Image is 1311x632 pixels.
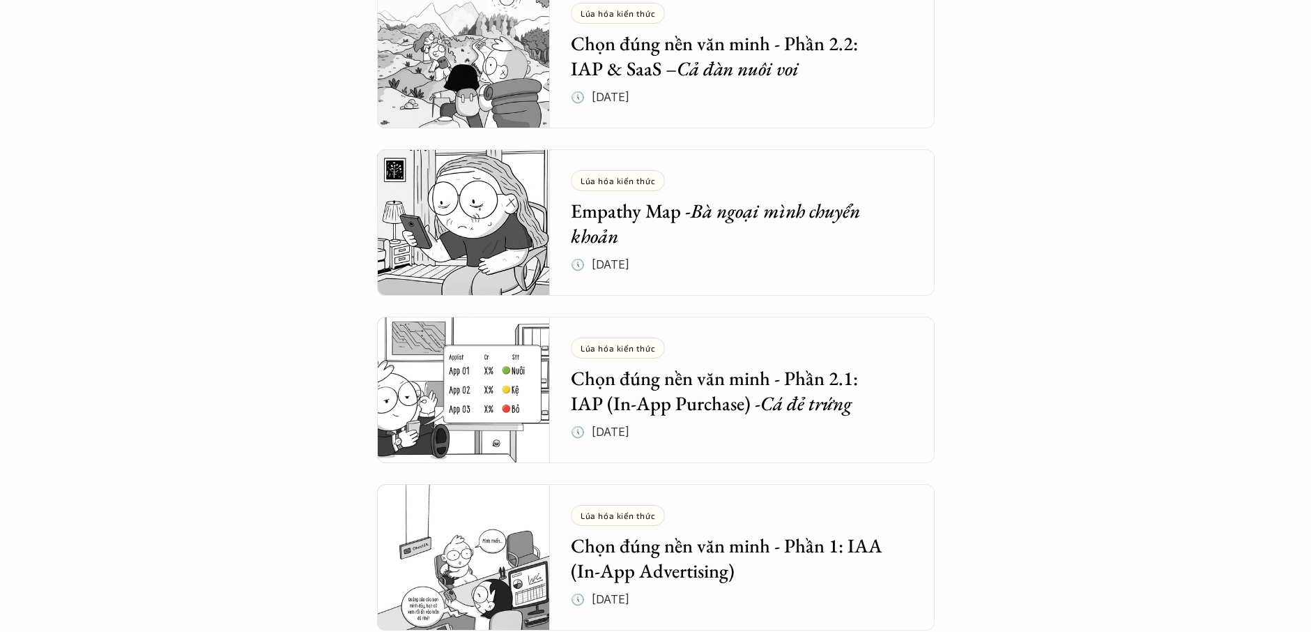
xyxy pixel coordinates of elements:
p: Lúa hóa kiến thức [581,511,655,520]
p: 🕔 [DATE] [571,421,629,442]
h5: Chọn đúng nền văn minh - Phần 1: IAA (In-App Advertising) [571,533,893,584]
p: 🕔 [DATE] [571,86,629,107]
p: Lúa hóa kiến thức [581,176,655,186]
em: Cá đẻ trứng [760,391,852,416]
p: 🕔 [DATE] [571,589,629,610]
a: Lúa hóa kiến thứcEmpathy Map -Bà ngoại mình chuyển khoản🕔 [DATE] [377,149,935,296]
h5: Chọn đúng nền văn minh - Phần 2.1: IAP (In-App Purchase) - [571,366,893,416]
em: Cả đàn nuôi voi [677,56,799,81]
h5: Empathy Map - [571,198,893,249]
p: Lúa hóa kiến thức [581,343,655,353]
h5: Chọn đúng nền văn minh - Phần 2.2: IAP & SaaS – [571,31,893,82]
em: Bà ngoại mình chuyển khoản [571,198,864,248]
p: 🕔 [DATE] [571,254,629,275]
a: Lúa hóa kiến thứcChọn đúng nền văn minh - Phần 2.1: IAP (In-App Purchase) -Cá đẻ trứng🕔 [DATE] [377,317,935,463]
a: Lúa hóa kiến thứcChọn đúng nền văn minh - Phần 1: IAA (In-App Advertising)🕔 [DATE] [377,484,935,631]
p: Lúa hóa kiến thức [581,8,655,18]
